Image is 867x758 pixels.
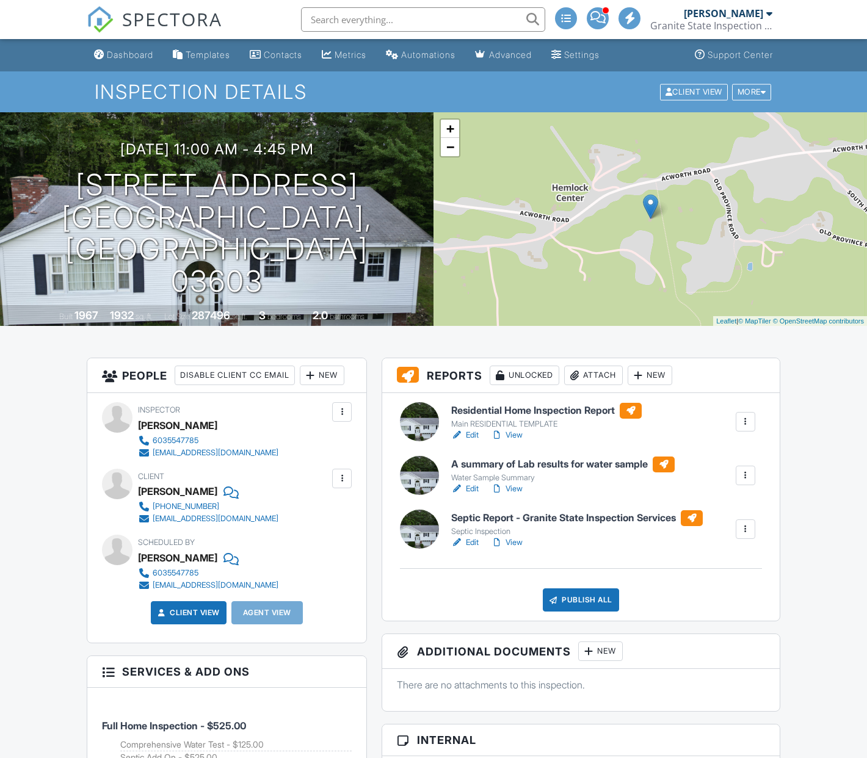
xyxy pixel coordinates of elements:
input: Search everything... [301,7,545,32]
a: View [491,483,523,495]
div: [EMAIL_ADDRESS][DOMAIN_NAME] [153,580,278,590]
span: SPECTORA [122,6,222,32]
a: Edit [451,483,479,495]
div: Settings [564,49,600,60]
a: Automations (Advanced) [381,44,460,67]
div: More [732,84,772,100]
a: Septic Report - Granite State Inspection Services Septic Inspection [451,510,703,537]
div: Support Center [708,49,773,60]
a: Settings [546,44,604,67]
a: [EMAIL_ADDRESS][DOMAIN_NAME] [138,579,278,591]
h3: People [87,358,366,393]
div: Advanced [489,49,532,60]
h3: Additional Documents [382,634,780,669]
div: 6035547785 [153,436,198,446]
div: 287496 [192,309,230,322]
div: [EMAIL_ADDRESS][DOMAIN_NAME] [153,514,278,524]
div: Granite State Inspection Services, LLC [650,20,772,32]
div: Client View [660,84,728,100]
div: Main RESIDENTIAL TEMPLATE [451,419,642,429]
a: Client View [155,607,220,619]
div: [PERSON_NAME] [684,7,763,20]
a: Client View [659,87,731,96]
img: The Best Home Inspection Software - Spectora [87,6,114,33]
div: Templates [186,49,230,60]
a: © OpenStreetMap contributors [773,317,864,325]
a: View [491,536,523,549]
div: Disable Client CC Email [175,366,295,385]
div: 1932 [110,309,134,322]
a: 6035547785 [138,435,278,447]
div: [PERSON_NAME] [138,482,217,500]
div: Attach [564,366,623,385]
a: Metrics [317,44,371,67]
div: [EMAIL_ADDRESS][DOMAIN_NAME] [153,448,278,458]
div: New [628,366,672,385]
a: Support Center [690,44,778,67]
a: Advanced [470,44,537,67]
h3: Services & Add ons [87,656,366,688]
a: [EMAIL_ADDRESS][DOMAIN_NAME] [138,447,278,459]
div: 3 [259,309,266,322]
span: Client [138,472,164,481]
div: Automations [401,49,455,60]
span: Lot Size [164,312,190,321]
a: Templates [168,44,235,67]
div: Unlocked [490,366,559,385]
h6: Residential Home Inspection Report [451,403,642,419]
div: Publish All [543,588,619,612]
div: Metrics [335,49,366,60]
h3: Internal [382,724,780,756]
div: 1967 [74,309,98,322]
a: Edit [451,536,479,549]
h1: Inspection Details [95,81,772,103]
div: New [578,641,623,661]
div: [PERSON_NAME] [138,549,217,567]
div: New [300,366,344,385]
span: sq.ft. [232,312,247,321]
span: sq. ft. [136,312,153,321]
a: Residential Home Inspection Report Main RESIDENTIAL TEMPLATE [451,403,642,430]
a: 6035547785 [138,567,278,579]
a: Contacts [245,44,307,67]
a: [PHONE_NUMBER] [138,500,278,513]
span: bathrooms [330,312,365,321]
a: Edit [451,429,479,441]
div: Water Sample Summary [451,473,675,483]
span: Built [59,312,73,321]
span: Inspector [138,405,180,414]
p: There are no attachments to this inspection. [397,678,765,691]
div: Dashboard [107,49,153,60]
h6: A summary of Lab results for water sample [451,457,675,472]
div: 6035547785 [153,568,198,578]
span: Full Home Inspection - $525.00 [102,720,246,732]
h3: Reports [382,358,780,393]
a: A summary of Lab results for water sample Water Sample Summary [451,457,675,483]
h3: [DATE] 11:00 am - 4:45 pm [120,141,314,157]
div: Septic Inspection [451,527,703,536]
li: Add on: Comprehensive Water Test [120,738,352,751]
a: [EMAIL_ADDRESS][DOMAIN_NAME] [138,513,278,525]
h6: Septic Report - Granite State Inspection Services [451,510,703,526]
span: Scheduled By [138,538,195,547]
h1: [STREET_ADDRESS] [GEOGRAPHIC_DATA], [GEOGRAPHIC_DATA] 03603 [20,169,414,298]
a: SPECTORA [87,16,222,42]
span: bedrooms [267,312,301,321]
div: Contacts [264,49,302,60]
a: Zoom in [441,120,459,138]
a: Leaflet [716,317,736,325]
a: Zoom out [441,138,459,156]
div: [PERSON_NAME] [138,416,217,435]
a: © MapTiler [738,317,771,325]
div: | [713,316,867,327]
a: View [491,429,523,441]
div: 2.0 [313,309,328,322]
div: [PHONE_NUMBER] [153,502,219,511]
a: Dashboard [89,44,158,67]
